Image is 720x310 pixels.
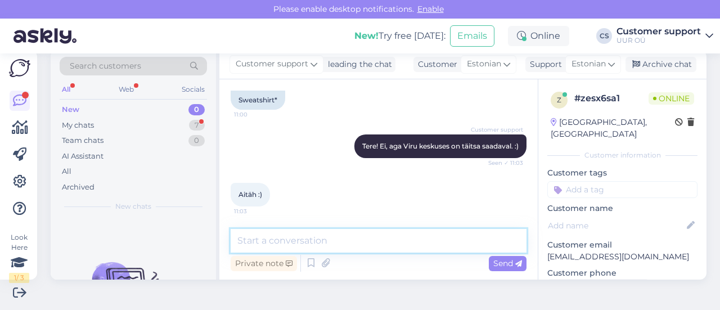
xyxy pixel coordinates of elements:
div: Look Here [9,232,29,283]
span: Online [649,92,694,105]
span: z [557,96,561,104]
div: Customer [413,59,457,70]
div: Online [508,26,569,46]
p: Customer name [547,203,697,214]
span: Customer support [236,58,308,70]
div: 0 [188,135,205,146]
span: 11:03 [234,207,276,215]
p: Customer tags [547,167,697,179]
span: Estonian [571,58,606,70]
b: New! [354,30,379,41]
span: 11:00 [234,110,276,119]
div: AI Assistant [62,151,103,162]
input: Add name [548,219,685,232]
p: Customer email [547,239,697,251]
span: Seen ✓ 11:03 [481,159,523,167]
div: Sweatshirt* [231,91,285,110]
a: Customer supportUUR OÜ [616,27,713,45]
div: UUR OÜ [616,36,701,45]
div: Support [525,59,562,70]
div: Private note [231,256,297,271]
div: Customer support [616,27,701,36]
span: Send [493,258,522,268]
div: Archived [62,182,94,193]
p: [EMAIL_ADDRESS][DOMAIN_NAME] [547,251,697,263]
div: 1 / 3 [9,273,29,283]
div: Team chats [62,135,103,146]
img: Askly Logo [9,59,30,77]
div: leading the chat [323,59,392,70]
span: Search customers [70,60,141,72]
div: All [60,82,73,97]
div: New [62,104,79,115]
p: Customer phone [547,267,697,279]
div: 0 [188,104,205,115]
div: Socials [179,82,207,97]
div: [GEOGRAPHIC_DATA], [GEOGRAPHIC_DATA] [551,116,675,140]
div: Archive chat [625,57,696,72]
div: Try free [DATE]: [354,29,445,43]
input: Add a tag [547,181,697,198]
div: Customer information [547,150,697,160]
div: 7 [189,120,205,131]
span: Enable [414,4,447,14]
div: Request phone number [547,279,649,294]
button: Emails [450,25,494,47]
div: # zesx6sa1 [574,92,649,105]
span: Estonian [467,58,501,70]
span: Tere! Ei, aga Viru keskuses on täitsa saadaval. :) [362,142,519,150]
span: New chats [115,201,151,212]
div: All [62,166,71,177]
div: My chats [62,120,94,131]
div: Web [116,82,136,97]
span: Aitäh :) [238,190,262,199]
div: CS [596,28,612,44]
span: Customer support [471,125,523,134]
